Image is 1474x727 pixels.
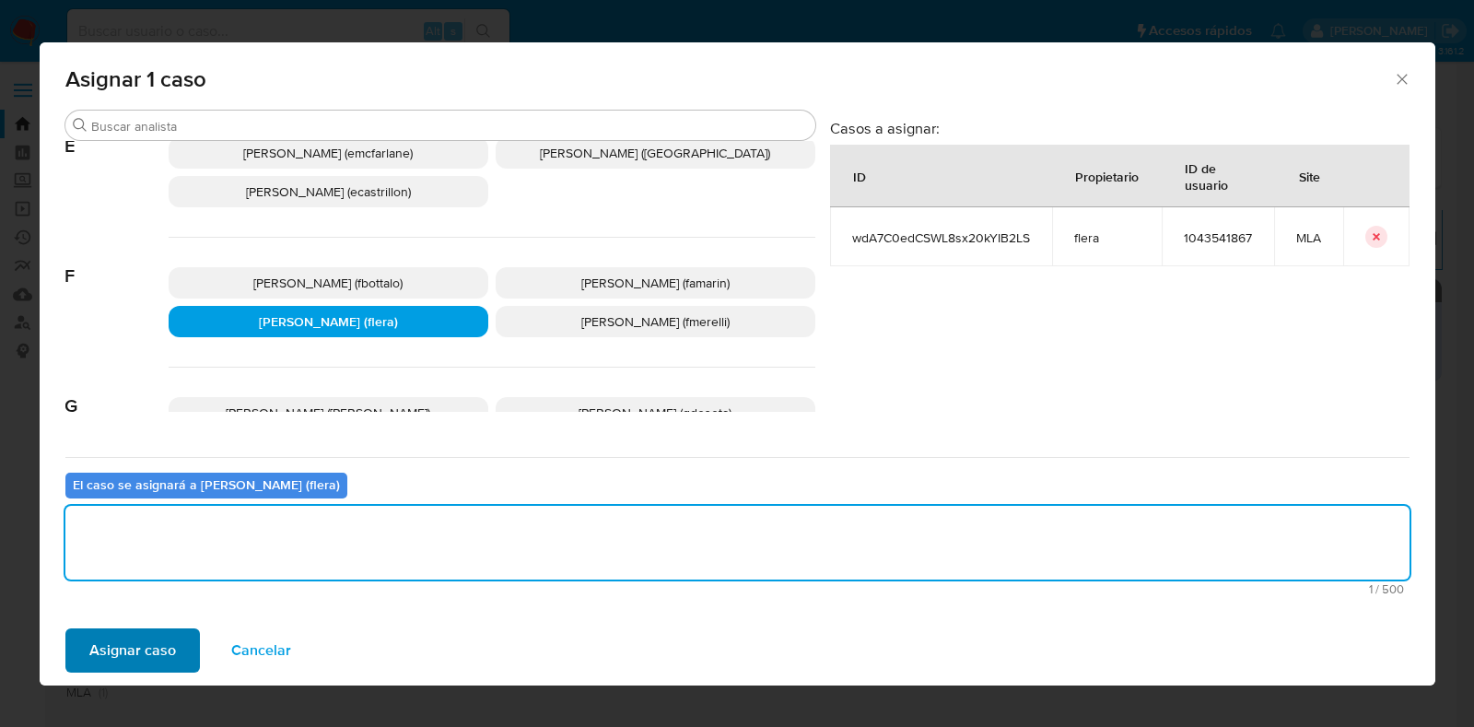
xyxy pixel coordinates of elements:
span: [PERSON_NAME] (famarin) [581,274,730,292]
button: Cerrar ventana [1393,70,1410,87]
span: [PERSON_NAME] (emcfarlane) [243,144,413,162]
span: [PERSON_NAME] (ecastrillon) [246,182,411,201]
div: [PERSON_NAME] ([GEOGRAPHIC_DATA]) [496,137,815,169]
span: [PERSON_NAME] ([PERSON_NAME]) [226,404,430,422]
span: [PERSON_NAME] (gdeseta) [579,404,731,422]
span: Asignar 1 caso [65,68,1394,90]
button: Buscar [73,118,88,133]
span: G [65,368,169,417]
span: [PERSON_NAME] ([GEOGRAPHIC_DATA]) [540,144,770,162]
span: [PERSON_NAME] (fbottalo) [253,274,403,292]
input: Buscar analista [91,118,808,135]
div: [PERSON_NAME] ([PERSON_NAME]) [169,397,488,428]
div: Propietario [1053,154,1161,198]
div: Site [1277,154,1342,198]
b: El caso se asignará a [PERSON_NAME] (flera) [73,475,340,494]
div: [PERSON_NAME] (fbottalo) [169,267,488,299]
div: [PERSON_NAME] (flera) [169,306,488,337]
button: Cancelar [207,628,315,673]
span: Cancelar [231,630,291,671]
div: [PERSON_NAME] (fmerelli) [496,306,815,337]
div: [PERSON_NAME] (emcfarlane) [169,137,488,169]
button: Asignar caso [65,628,200,673]
span: Máximo 500 caracteres [71,583,1404,595]
h3: Casos a asignar: [830,119,1410,137]
div: ID de usuario [1163,146,1273,206]
div: [PERSON_NAME] (ecastrillon) [169,176,488,207]
span: [PERSON_NAME] (fmerelli) [581,312,730,331]
span: flera [1074,229,1140,246]
span: 1043541867 [1184,229,1252,246]
span: MLA [1296,229,1321,246]
div: [PERSON_NAME] (famarin) [496,267,815,299]
div: assign-modal [40,42,1435,686]
span: [PERSON_NAME] (flera) [259,312,398,331]
span: wdA7C0edCSWL8sx20kYIB2LS [852,229,1030,246]
div: ID [831,154,888,198]
div: [PERSON_NAME] (gdeseta) [496,397,815,428]
button: icon-button [1365,226,1387,248]
span: F [65,238,169,287]
span: Asignar caso [89,630,176,671]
